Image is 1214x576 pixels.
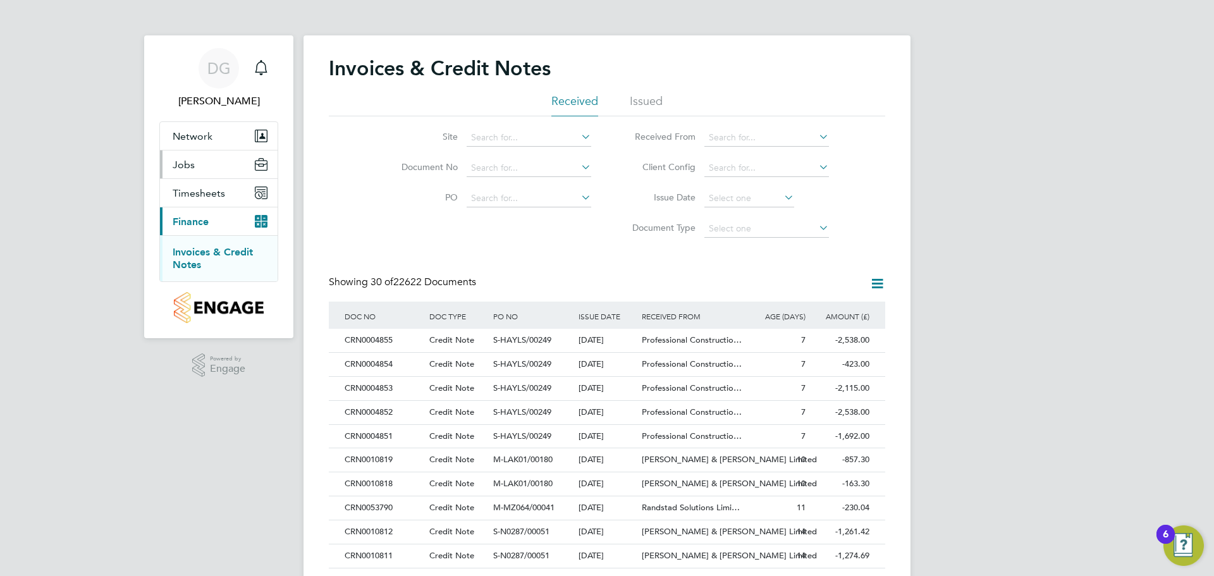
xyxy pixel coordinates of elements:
[329,276,479,289] div: Showing
[801,407,806,417] span: 7
[809,425,873,448] div: -1,692.00
[160,179,278,207] button: Timesheets
[797,502,806,513] span: 11
[801,334,806,345] span: 7
[704,159,829,177] input: Search for...
[207,60,231,77] span: DG
[160,150,278,178] button: Jobs
[809,401,873,424] div: -2,538.00
[575,377,639,400] div: [DATE]
[467,190,591,207] input: Search for...
[809,329,873,352] div: -2,538.00
[575,496,639,520] div: [DATE]
[575,520,639,544] div: [DATE]
[642,383,742,393] span: Professional Constructio…
[341,302,426,331] div: DOC NO
[797,550,806,561] span: 14
[210,353,245,364] span: Powered by
[385,131,458,142] label: Site
[173,187,225,199] span: Timesheets
[1163,525,1204,566] button: Open Resource Center, 6 new notifications
[493,407,551,417] span: S-HAYLS/00249
[801,358,806,369] span: 7
[490,302,575,331] div: PO NO
[704,190,794,207] input: Select one
[704,220,829,238] input: Select one
[639,302,745,331] div: RECEIVED FROM
[371,276,476,288] span: 22622 Documents
[467,129,591,147] input: Search for...
[341,353,426,376] div: CRN0004854
[801,431,806,441] span: 7
[575,544,639,568] div: [DATE]
[429,407,474,417] span: Credit Note
[575,401,639,424] div: [DATE]
[1163,534,1168,551] div: 6
[642,502,740,513] span: Randstad Solutions Limi…
[160,207,278,235] button: Finance
[575,472,639,496] div: [DATE]
[809,472,873,496] div: -163.30
[809,353,873,376] div: -423.00
[341,520,426,544] div: CRN0010812
[467,159,591,177] input: Search for...
[797,478,806,489] span: 10
[429,478,474,489] span: Credit Note
[642,454,817,465] span: [PERSON_NAME] & [PERSON_NAME] Limited
[341,401,426,424] div: CRN0004852
[210,364,245,374] span: Engage
[173,159,195,171] span: Jobs
[329,56,551,81] h2: Invoices & Credit Notes
[575,302,639,331] div: ISSUE DATE
[642,478,817,489] span: [PERSON_NAME] & [PERSON_NAME] Limited
[623,131,696,142] label: Received From
[173,246,253,271] a: Invoices & Credit Notes
[493,431,551,441] span: S-HAYLS/00249
[575,329,639,352] div: [DATE]
[385,161,458,173] label: Document No
[493,454,553,465] span: M-LAK01/00180
[429,334,474,345] span: Credit Note
[642,407,742,417] span: Professional Constructio…
[809,544,873,568] div: -1,274.69
[642,431,742,441] span: Professional Constructio…
[809,520,873,544] div: -1,261.42
[493,334,551,345] span: S-HAYLS/00249
[429,502,474,513] span: Credit Note
[160,235,278,281] div: Finance
[797,526,806,537] span: 14
[159,292,278,323] a: Go to home page
[341,329,426,352] div: CRN0004855
[493,358,551,369] span: S-HAYLS/00249
[429,550,474,561] span: Credit Note
[159,48,278,109] a: DG[PERSON_NAME]
[385,192,458,203] label: PO
[745,302,809,331] div: AGE (DAYS)
[341,472,426,496] div: CRN0010818
[551,94,598,116] li: Received
[809,496,873,520] div: -230.04
[160,122,278,150] button: Network
[159,94,278,109] span: David Green
[173,130,212,142] span: Network
[341,496,426,520] div: CRN0053790
[429,358,474,369] span: Credit Note
[341,425,426,448] div: CRN0004851
[623,161,696,173] label: Client Config
[493,526,549,537] span: S-N0287/00051
[801,383,806,393] span: 7
[809,377,873,400] div: -2,115.00
[797,454,806,465] span: 10
[642,358,742,369] span: Professional Constructio…
[341,448,426,472] div: CRN0010819
[192,353,246,377] a: Powered byEngage
[623,222,696,233] label: Document Type
[174,292,263,323] img: countryside-properties-logo-retina.png
[493,502,555,513] span: M-MZ064/00041
[144,35,293,338] nav: Main navigation
[429,526,474,537] span: Credit Note
[493,550,549,561] span: S-N0287/00051
[173,216,209,228] span: Finance
[493,478,553,489] span: M-LAK01/00180
[575,425,639,448] div: [DATE]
